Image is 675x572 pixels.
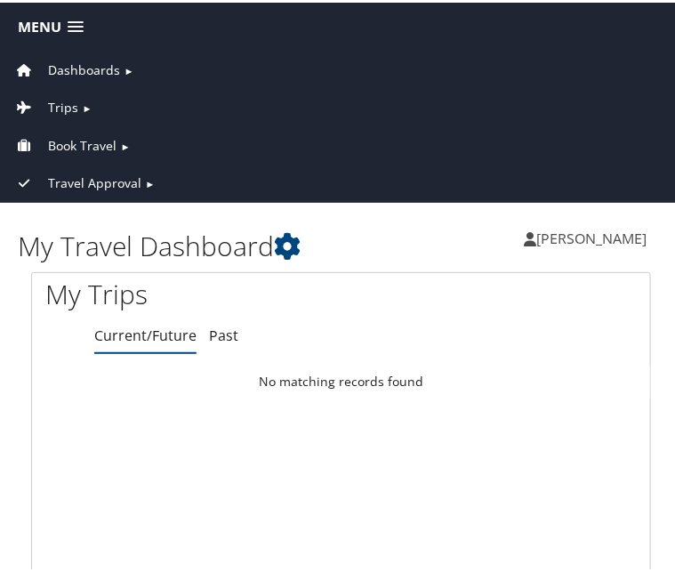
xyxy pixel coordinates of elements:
[82,99,92,112] span: ►
[94,323,197,342] a: Current/Future
[120,137,130,150] span: ►
[48,133,117,153] span: Book Travel
[536,226,647,246] span: [PERSON_NAME]
[13,96,78,113] a: Trips
[32,363,650,395] td: No matching records found
[124,61,133,75] span: ►
[18,16,61,33] span: Menu
[18,225,342,262] h1: My Travel Dashboard
[13,134,117,151] a: Book Travel
[48,171,141,190] span: Travel Approval
[145,174,155,188] span: ►
[13,172,141,189] a: Travel Approval
[524,209,664,262] a: [PERSON_NAME]
[209,323,238,342] a: Past
[13,59,120,76] a: Dashboards
[48,95,78,115] span: Trips
[48,58,120,77] span: Dashboards
[45,273,328,310] h1: My Trips
[9,10,92,39] a: Menu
